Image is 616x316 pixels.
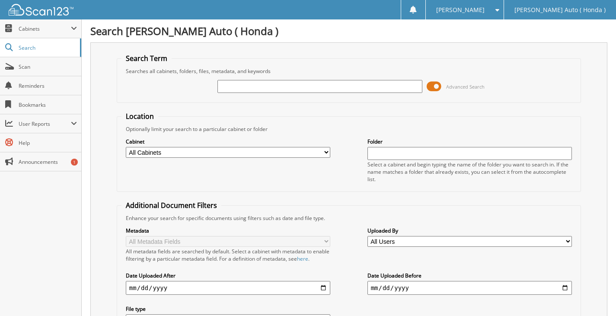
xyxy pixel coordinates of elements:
[514,7,606,13] span: [PERSON_NAME] Auto ( Honda )
[19,158,77,166] span: Announcements
[19,44,76,51] span: Search
[297,255,308,262] a: here
[121,112,158,121] legend: Location
[121,201,221,210] legend: Additional Document Filters
[126,227,331,234] label: Metadata
[436,7,485,13] span: [PERSON_NAME]
[446,83,485,90] span: Advanced Search
[90,24,607,38] h1: Search [PERSON_NAME] Auto ( Honda )
[71,159,78,166] div: 1
[19,120,71,128] span: User Reports
[367,227,572,234] label: Uploaded By
[19,25,71,32] span: Cabinets
[19,82,77,89] span: Reminders
[126,248,331,262] div: All metadata fields are searched by default. Select a cabinet with metadata to enable filtering b...
[19,139,77,147] span: Help
[19,63,77,70] span: Scan
[126,281,331,295] input: start
[126,272,331,279] label: Date Uploaded After
[121,54,172,63] legend: Search Term
[367,281,572,295] input: end
[126,305,331,313] label: File type
[121,67,576,75] div: Searches all cabinets, folders, files, metadata, and keywords
[367,138,572,145] label: Folder
[367,272,572,279] label: Date Uploaded Before
[9,4,73,16] img: scan123-logo-white.svg
[367,161,572,183] div: Select a cabinet and begin typing the name of the folder you want to search in. If the name match...
[121,125,576,133] div: Optionally limit your search to a particular cabinet or folder
[126,138,331,145] label: Cabinet
[121,214,576,222] div: Enhance your search for specific documents using filters such as date and file type.
[19,101,77,109] span: Bookmarks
